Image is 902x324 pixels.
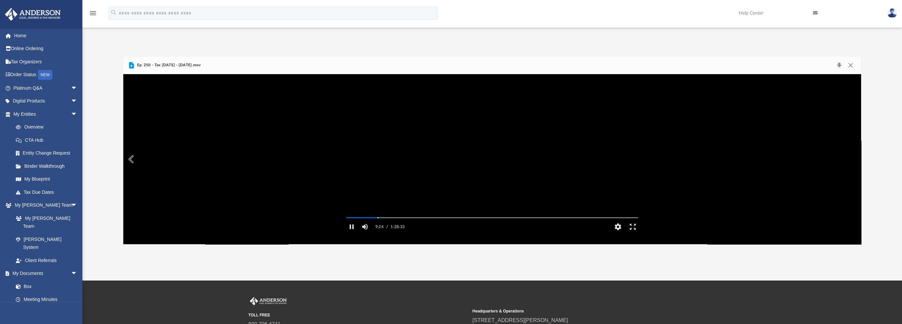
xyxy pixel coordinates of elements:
[3,8,63,21] img: Anderson Advisors Platinum Portal
[9,160,87,173] a: Binder Walkthrough
[341,215,643,220] div: Media Slider
[386,220,388,233] span: /
[248,297,288,306] img: Anderson Advisors Platinum Portal
[71,95,84,108] span: arrow_drop_down
[89,9,97,17] i: menu
[5,267,84,280] a: My Documentsarrow_drop_down
[473,308,692,314] small: Headquarters & Operations
[38,70,52,80] div: NEW
[71,107,84,121] span: arrow_drop_down
[71,267,84,280] span: arrow_drop_down
[5,68,87,82] a: Order StatusNEW
[9,173,84,186] a: My Blueprint
[71,199,84,212] span: arrow_drop_down
[9,121,87,134] a: Overview
[625,220,640,233] button: Enter fullscreen
[391,220,405,233] label: 1:28:33
[9,233,84,254] a: [PERSON_NAME] System
[5,199,84,212] a: My [PERSON_NAME] Teamarrow_drop_down
[123,150,138,168] button: Previous File
[473,317,568,323] a: [STREET_ADDRESS][PERSON_NAME]
[887,8,897,18] img: User Pic
[123,74,861,244] div: File preview
[5,42,87,55] a: Online Ordering
[359,220,371,233] button: Mute
[5,29,87,42] a: Home
[9,147,87,160] a: Entity Change Request
[123,57,861,244] div: Preview
[9,212,81,233] a: My [PERSON_NAME] Team
[5,95,87,108] a: Digital Productsarrow_drop_down
[248,312,468,318] small: TOLL FREE
[9,133,87,147] a: CTA Hub
[5,107,87,121] a: My Entitiesarrow_drop_down
[610,220,625,233] button: Settings
[71,81,84,95] span: arrow_drop_down
[9,186,87,199] a: Tax Due Dates
[833,61,845,70] button: Download
[9,293,84,306] a: Meeting Minutes
[89,13,97,17] a: menu
[344,220,359,233] button: Pause
[9,280,81,293] a: Box
[135,62,201,68] span: Ep. 250 - Tax [DATE] - [DATE].mov
[845,61,857,70] button: Close
[5,81,87,95] a: Platinum Q&Aarrow_drop_down
[9,254,84,267] a: Client Referrals
[110,9,117,16] i: search
[5,55,87,68] a: Tax Organizers
[375,220,384,233] label: 9:24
